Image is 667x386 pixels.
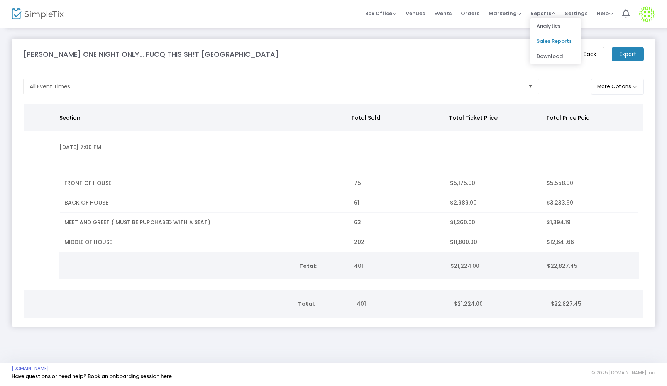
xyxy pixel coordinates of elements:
li: Download [530,49,581,64]
span: $5,558.00 [547,179,573,187]
m-button: Back [576,47,604,61]
a: Have questions or need help? Book an onboarding session here [12,372,172,380]
div: Data table [60,173,638,252]
span: Total Ticket Price [449,114,498,122]
th: Section [55,104,347,131]
span: MIDDLE OF HOUSE [64,238,112,246]
th: Total Sold [347,104,444,131]
span: $21,224.00 [450,262,479,270]
span: BACK OF HOUSE [64,199,108,207]
b: Total: [298,300,315,308]
span: MEET AND GREET ( MUST BE PURCHASED WITH A SEAT) [64,218,210,226]
span: Box Office [365,10,396,17]
span: Help [597,10,613,17]
span: All Event Times [30,83,70,90]
button: Select [525,79,536,94]
a: [DOMAIN_NAME] [12,366,49,372]
span: 75 [354,179,361,187]
span: 61 [354,199,359,207]
span: FRONT OF HOUSE [64,179,111,187]
span: © 2025 [DOMAIN_NAME] Inc. [591,370,655,376]
div: Data table [24,104,643,289]
span: 401 [354,262,363,270]
span: $21,224.00 [454,300,483,308]
td: [DATE] 7:00 PM [55,131,349,163]
span: Total Price Paid [546,114,590,122]
li: Sales Reports [530,34,581,49]
span: 63 [354,218,361,226]
span: $22,827.45 [551,300,581,308]
m-panel-title: [PERSON_NAME] ONE NIGHT ONLY... FUCQ THIS SH!T [GEOGRAPHIC_DATA] [23,49,279,59]
span: $22,827.45 [547,262,577,270]
button: More Options [591,79,644,95]
span: Settings [565,3,587,23]
span: $3,233.60 [547,199,573,207]
span: $1,260.00 [450,218,475,226]
b: Total: [299,262,317,270]
span: Events [434,3,452,23]
span: Orders [461,3,479,23]
span: Marketing [489,10,521,17]
span: $12,641.66 [547,238,574,246]
span: $2,989.00 [450,199,477,207]
span: 401 [357,300,366,308]
span: $1,394.19 [547,218,571,226]
span: $11,800.00 [450,238,477,246]
span: 202 [354,238,364,246]
li: Analytics [530,19,581,34]
a: Collapse Details [28,141,50,153]
span: Venues [406,3,425,23]
span: Reports [530,10,555,17]
m-button: Export [612,47,644,61]
div: Data table [24,290,643,318]
span: $5,175.00 [450,179,475,187]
